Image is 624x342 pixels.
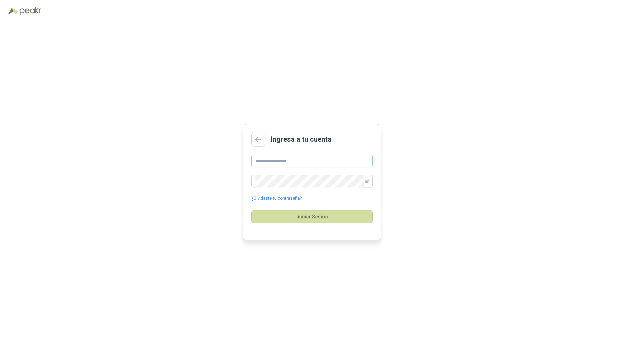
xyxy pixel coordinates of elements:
a: ¿Olvidaste tu contraseña? [251,195,302,202]
img: Peakr [19,7,42,15]
img: Logo [8,8,18,15]
button: Iniciar Sesión [251,210,373,223]
span: eye-invisible [365,179,369,183]
h2: Ingresa a tu cuenta [271,134,331,145]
